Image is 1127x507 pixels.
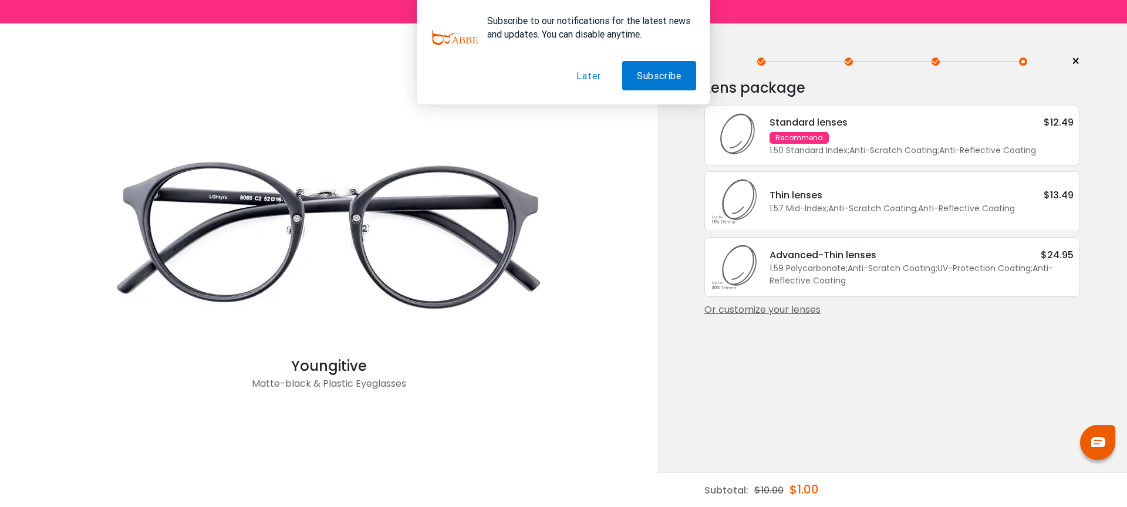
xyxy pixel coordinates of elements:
[94,121,563,356] img: Matte-black Youngitive - Plastic Eyeglasses
[94,356,563,377] div: Youngitive
[937,144,939,156] span: ;
[848,144,849,156] span: ;
[770,132,829,144] div: Recommend
[936,262,937,274] span: ;
[562,61,615,90] button: Later
[770,262,1074,287] div: 1.59 Polycarbonate Anti-Scratch Coating UV-Protection Coating Anti-Reflective Coating
[789,472,819,506] div: $1.00
[622,61,696,90] button: Subscribe
[1044,115,1074,130] div: $12.49
[770,248,876,262] div: Advanced-Thin lenses
[770,115,848,130] div: Standard lenses
[770,202,1074,215] div: 1.57 Mid-Index Anti-Scratch Coating Anti-Reflective Coating
[704,303,1080,317] div: Or customize your lenses
[1041,248,1074,262] div: $24.95
[1044,188,1074,202] div: $13.49
[431,14,478,61] img: notification icon
[1091,437,1105,447] img: chat
[846,262,848,274] span: ;
[916,202,918,214] span: ;
[94,377,563,400] div: Matte-black & Plastic Eyeglasses
[770,188,822,202] div: Thin lenses
[826,202,828,214] span: ;
[478,14,696,41] div: Subscribe to our notifications for the latest news and updates. You can disable anytime.
[770,144,1074,157] div: 1.50 Standard Index Anti-Scratch Coating Anti-Reflective Coating
[1031,262,1032,274] span: ;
